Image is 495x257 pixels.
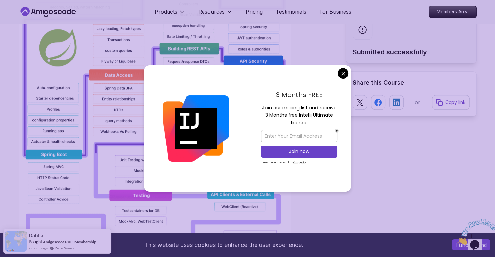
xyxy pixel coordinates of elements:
button: Products [155,8,185,21]
a: Members Area [429,6,477,18]
h2: Submitted successfully [353,47,470,57]
span: 1 [3,3,5,8]
img: Chat attention grabber [3,3,43,28]
button: Resources [198,8,233,21]
img: provesource social proof notification image [5,231,27,252]
button: Copy link [432,95,470,110]
span: Dahlia [29,233,43,238]
a: Pricing [246,8,263,16]
div: This website uses cookies to enhance the user experience. [5,238,442,252]
p: or [415,98,420,106]
button: Accept cookies [452,239,490,250]
h2: Share this Course [353,78,470,87]
p: Products [155,8,177,16]
span: a month ago [29,245,48,251]
a: ProveSource [55,245,75,251]
a: Amigoscode PRO Membership [43,239,96,244]
p: Copy link [445,99,466,106]
iframe: chat widget [454,216,495,247]
a: For Business [319,8,351,16]
p: Resources [198,8,225,16]
span: Bought [29,239,42,244]
a: Testimonials [276,8,306,16]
